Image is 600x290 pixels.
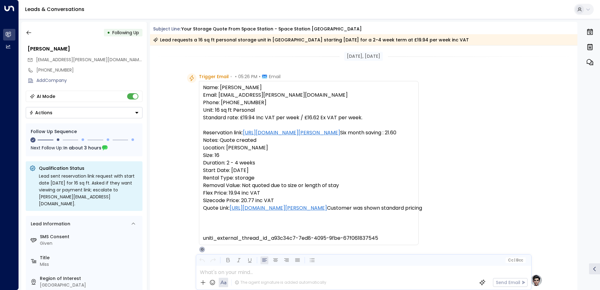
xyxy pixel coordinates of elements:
div: Actions [29,110,52,115]
div: Given [40,240,140,247]
div: [GEOGRAPHIC_DATA] [40,282,140,288]
span: | [514,258,515,262]
a: [URL][DOMAIN_NAME][PERSON_NAME] [230,204,327,212]
div: [PHONE_NUMBER] [36,67,142,73]
div: Lead Information [29,221,70,227]
label: Region of Interest [40,275,140,282]
span: saskia.grice@googlemail.com [36,56,142,63]
span: Trigger Email [199,73,229,80]
span: • [259,73,260,80]
label: Title [40,255,140,261]
span: Email [269,73,281,80]
div: Lead sent reservation link request with start date [DATE] for 16 sq ft. Asked if they want viewin... [39,173,139,207]
span: In about 3 hours [63,144,101,151]
div: Button group with a nested menu [26,107,142,118]
span: [EMAIL_ADDRESS][PERSON_NAME][DOMAIN_NAME] [36,56,143,63]
button: Undo [198,256,206,264]
div: Follow Up Sequence [31,128,137,135]
button: Cc|Bcc [505,257,525,263]
pre: Name: [PERSON_NAME] Email: [EMAIL_ADDRESS][PERSON_NAME][DOMAIN_NAME] Phone: [PHONE_NUMBER] Unit: ... [203,84,415,242]
span: Subject Line: [153,26,181,32]
div: Next Follow Up: [31,144,137,151]
div: AI Mode [37,93,55,99]
span: Cc Bcc [508,258,523,262]
a: [URL][DOMAIN_NAME][PERSON_NAME] [243,129,340,137]
p: Qualification Status [39,165,139,171]
div: [PERSON_NAME] [28,45,142,53]
div: The agent signature is added automatically [235,280,326,285]
div: Lead requests a 16 sq ft personal storage unit in [GEOGRAPHIC_DATA] starting [DATE] for a 2-4 wee... [153,37,469,43]
div: Miss [40,261,140,268]
span: • [230,73,232,80]
div: • [107,27,110,38]
span: Following Up [112,30,139,36]
img: profile-logo.png [530,274,543,287]
label: SMS Consent [40,234,140,240]
div: AddCompany [36,77,142,84]
button: Redo [209,256,217,264]
div: Your storage quote from Space Station - Space Station [GEOGRAPHIC_DATA] [181,26,362,32]
span: • [235,73,237,80]
div: [DATE], [DATE] [344,52,383,61]
a: Leads & Conversations [25,6,84,13]
span: 05:26 PM [238,73,257,80]
button: Actions [26,107,142,118]
div: O [199,246,205,253]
